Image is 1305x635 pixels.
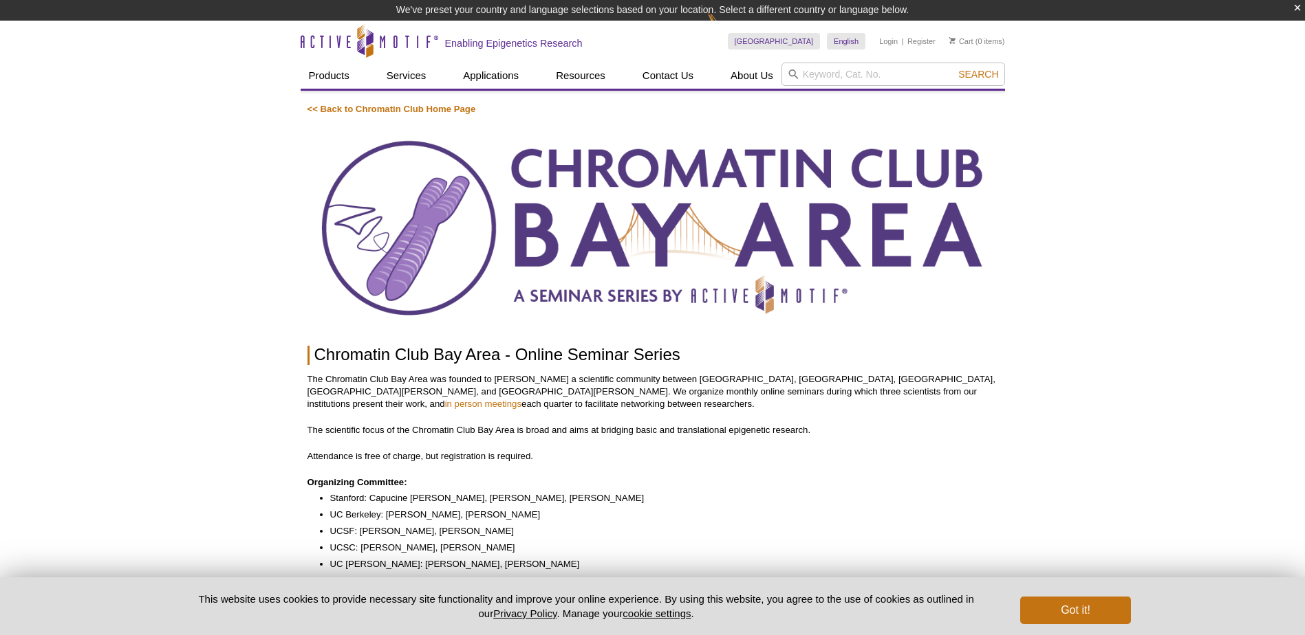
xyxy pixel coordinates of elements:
[330,525,984,537] li: UCSF: [PERSON_NAME], [PERSON_NAME]
[781,63,1005,86] input: Keyword, Cat. No.
[827,33,865,49] a: English
[330,558,984,570] li: UC [PERSON_NAME]: [PERSON_NAME], [PERSON_NAME]
[949,33,1005,49] li: (0 items)
[330,509,984,521] li: UC Berkeley: [PERSON_NAME], [PERSON_NAME]
[301,63,358,89] a: Products
[308,477,407,487] strong: Organizing Committee:
[1020,597,1130,624] button: Got it!
[949,37,956,44] img: Your Cart
[623,608,691,619] button: cookie settings
[308,129,998,328] img: Chromatin Club Bay Area Seminar Series
[445,399,521,409] a: in person meetings
[308,450,998,463] p: Attendance is free of charge, but registration is required.
[958,69,998,80] span: Search
[548,63,614,89] a: Resources
[330,542,984,554] li: UCSC: [PERSON_NAME], [PERSON_NAME]
[308,104,476,114] a: << Back to Chromatin Club Home Page
[728,33,821,49] a: [GEOGRAPHIC_DATA]
[954,68,1002,80] button: Search
[455,63,527,89] a: Applications
[879,36,898,46] a: Login
[330,575,984,587] li: Genentech, Inc.: [PERSON_NAME]
[722,63,781,89] a: About Us
[445,37,583,49] h2: Enabling Epigenetics Research
[308,373,998,410] p: The Chromatin Club Bay Area was founded to [PERSON_NAME] a scientific community between [GEOGRAPH...
[707,10,744,43] img: Change Here
[634,63,702,89] a: Contact Us
[308,346,998,366] h1: Chromatin Club Bay Area ‐ Online Seminar Series
[493,608,557,619] a: Privacy Policy
[378,63,435,89] a: Services
[907,36,936,46] a: Register
[949,36,973,46] a: Cart
[902,33,904,49] li: |
[330,492,984,504] li: Stanford: Capucine [PERSON_NAME], [PERSON_NAME], [PERSON_NAME]
[175,592,998,621] p: This website uses cookies to provide necessary site functionality and improve your online experie...
[308,424,998,436] p: The scientific focus of the Chromatin Club Bay Area is broad and aims at bridging basic and trans...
